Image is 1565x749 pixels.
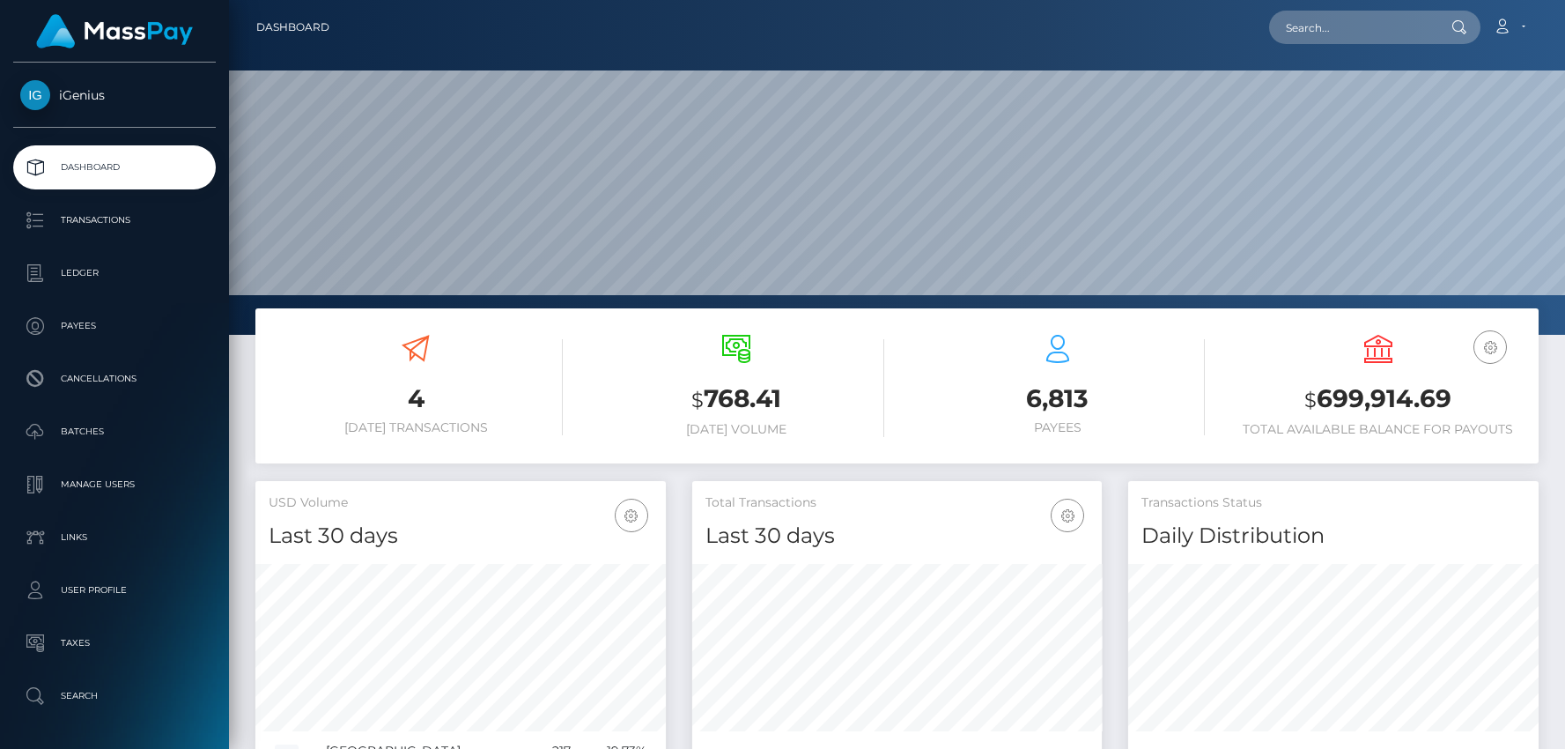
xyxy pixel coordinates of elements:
[20,313,209,339] p: Payees
[20,80,50,110] img: iGenius
[1304,388,1317,412] small: $
[269,382,563,416] h3: 4
[1141,494,1525,512] h5: Transactions Status
[13,357,216,401] a: Cancellations
[1231,382,1525,418] h3: 699,914.69
[36,14,193,48] img: MassPay Logo
[13,463,216,507] a: Manage Users
[13,674,216,718] a: Search
[589,382,883,418] h3: 768.41
[911,420,1205,435] h6: Payees
[269,494,653,512] h5: USD Volume
[1269,11,1435,44] input: Search...
[911,382,1205,416] h3: 6,813
[13,410,216,454] a: Batches
[1231,422,1525,437] h6: Total Available Balance for Payouts
[20,524,209,551] p: Links
[256,9,329,46] a: Dashboard
[20,683,209,709] p: Search
[13,198,216,242] a: Transactions
[705,494,1089,512] h5: Total Transactions
[13,621,216,665] a: Taxes
[13,251,216,295] a: Ledger
[20,154,209,181] p: Dashboard
[269,521,653,552] h4: Last 30 days
[1141,521,1525,552] h4: Daily Distribution
[13,87,216,103] span: iGenius
[20,260,209,286] p: Ledger
[20,207,209,234] p: Transactions
[20,577,209,604] p: User Profile
[20,471,209,498] p: Manage Users
[269,420,563,435] h6: [DATE] Transactions
[13,515,216,560] a: Links
[20,630,209,656] p: Taxes
[13,145,216,189] a: Dashboard
[691,388,704,412] small: $
[705,521,1089,552] h4: Last 30 days
[20,366,209,392] p: Cancellations
[589,422,883,437] h6: [DATE] Volume
[20,419,209,445] p: Batches
[13,304,216,348] a: Payees
[13,568,216,612] a: User Profile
